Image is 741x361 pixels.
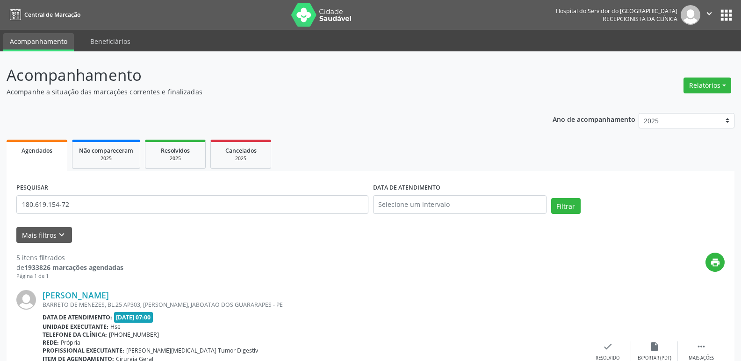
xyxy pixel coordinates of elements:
div: de [16,262,123,272]
span: Hse [110,323,121,331]
strong: 1933826 marcações agendadas [24,263,123,272]
span: Recepcionista da clínica [603,15,677,23]
div: 2025 [217,155,264,162]
button: apps [718,7,734,23]
b: Unidade executante: [43,323,108,331]
span: Cancelados [225,147,257,155]
span: Agendados [22,147,52,155]
b: Profissional executante: [43,347,124,354]
span: Resolvidos [161,147,190,155]
span: Central de Marcação [24,11,80,19]
div: 2025 [152,155,199,162]
i:  [704,8,714,19]
i: print [710,257,720,268]
i: check [603,341,613,352]
p: Acompanhe a situação das marcações correntes e finalizadas [7,87,516,97]
button: Relatórios [683,78,731,93]
input: Nome, código do beneficiário ou CPF [16,195,368,214]
i: insert_drive_file [649,341,660,352]
img: img [681,5,700,25]
div: BARRETO DE MENEZES, BL.25 AP303, [PERSON_NAME], JABOATAO DOS GUARARAPES - PE [43,301,584,309]
b: Telefone da clínica: [43,331,107,339]
p: Acompanhamento [7,64,516,87]
p: Ano de acompanhamento [553,113,635,125]
button: Filtrar [551,198,581,214]
a: Acompanhamento [3,33,74,51]
button: Mais filtroskeyboard_arrow_down [16,227,72,243]
span: [DATE] 07:00 [114,312,153,323]
div: Hospital do Servidor do [GEOGRAPHIC_DATA] [556,7,677,15]
b: Rede: [43,339,59,347]
span: Não compareceram [79,147,133,155]
b: Data de atendimento: [43,313,112,321]
a: [PERSON_NAME] [43,290,109,300]
span: Própria [61,339,80,347]
div: 2025 [79,155,133,162]
div: Página 1 de 1 [16,272,123,280]
img: img [16,290,36,310]
div: 5 itens filtrados [16,253,123,262]
span: [PERSON_NAME][MEDICAL_DATA] Tumor Digestiv [126,347,258,354]
input: Selecione um intervalo [373,195,547,214]
a: Central de Marcação [7,7,80,22]
button: print [705,253,725,272]
i:  [696,341,706,352]
label: PESQUISAR [16,181,48,195]
button:  [700,5,718,25]
a: Beneficiários [84,33,137,50]
span: [PHONE_NUMBER] [109,331,159,339]
i: keyboard_arrow_down [57,230,67,240]
label: DATA DE ATENDIMENTO [373,181,440,195]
